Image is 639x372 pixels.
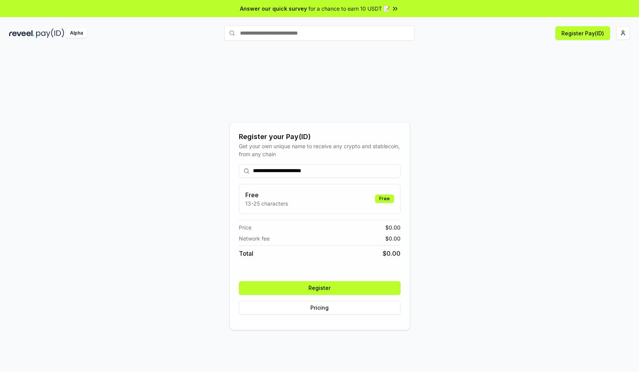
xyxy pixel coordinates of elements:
h3: Free [245,190,288,199]
span: Network fee [239,234,270,242]
button: Register [239,281,401,295]
img: pay_id [36,28,64,38]
div: Get your own unique name to receive any crypto and stablecoin, from any chain [239,142,401,158]
button: Register Pay(ID) [555,26,610,40]
span: $ 0.00 [385,223,401,231]
span: $ 0.00 [385,234,401,242]
img: reveel_dark [9,28,35,38]
button: Pricing [239,301,401,315]
div: Register your Pay(ID) [239,131,401,142]
span: Price [239,223,251,231]
div: Alpha [66,28,87,38]
span: for a chance to earn 10 USDT 📝 [308,5,390,13]
div: Free [375,195,394,203]
p: 13-25 characters [245,199,288,207]
span: Total [239,249,253,258]
span: Answer our quick survey [240,5,307,13]
span: $ 0.00 [383,249,401,258]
